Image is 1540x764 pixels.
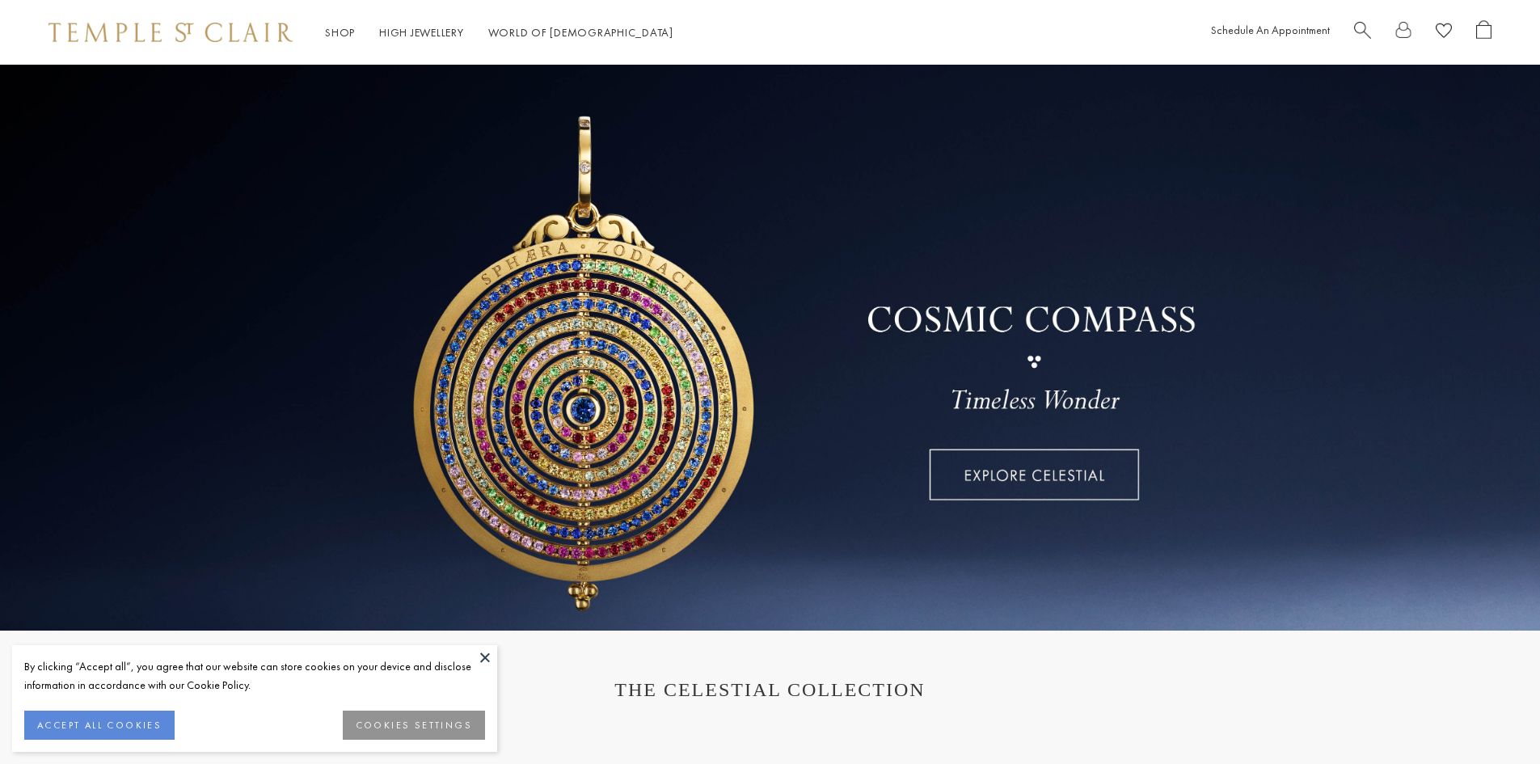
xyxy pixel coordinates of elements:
a: ShopShop [325,25,355,40]
nav: Main navigation [325,23,673,43]
a: World of [DEMOGRAPHIC_DATA]World of [DEMOGRAPHIC_DATA] [488,25,673,40]
a: View Wishlist [1436,20,1452,45]
button: ACCEPT ALL COOKIES [24,711,175,740]
a: Schedule An Appointment [1211,23,1330,37]
button: COOKIES SETTINGS [343,711,485,740]
div: By clicking “Accept all”, you agree that our website can store cookies on your device and disclos... [24,657,485,694]
img: Temple St. Clair [49,23,293,42]
h1: THE CELESTIAL COLLECTION [65,679,1475,701]
a: High JewelleryHigh Jewellery [379,25,464,40]
iframe: Gorgias live chat messenger [1459,688,1524,748]
a: Search [1354,20,1371,45]
a: Open Shopping Bag [1476,20,1491,45]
